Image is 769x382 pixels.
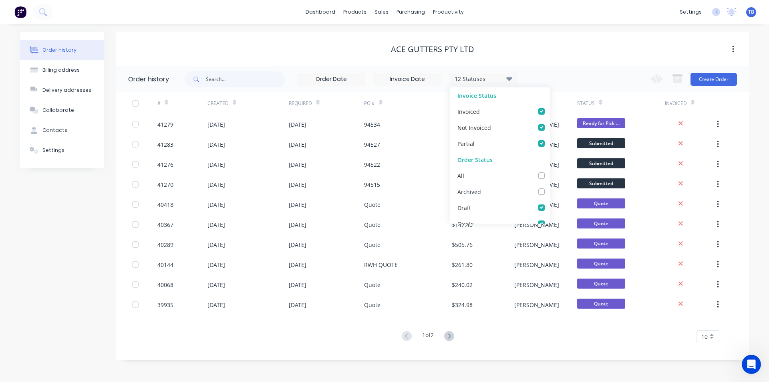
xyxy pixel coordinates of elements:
div: 41283 [157,140,173,149]
div: [DATE] [207,180,225,189]
div: settings [676,6,706,18]
span: Quote [577,198,625,208]
span: Submitted [577,178,625,188]
span: Submitted [577,158,625,168]
div: [DATE] [207,160,225,169]
div: Ace Gutters Pty Ltd [391,44,474,54]
div: [DATE] [207,241,225,249]
div: Collaborate [42,107,74,114]
div: Order Status [450,152,550,168]
div: $147.40 [452,220,473,229]
div: 39935 [157,301,173,309]
span: Quote [577,279,625,289]
span: TB [748,8,754,16]
div: Required [289,92,364,114]
div: productivity [429,6,468,18]
input: Order Date [298,73,365,85]
div: 1 of 2 [422,331,434,342]
div: [PERSON_NAME] [514,301,559,309]
div: Status [577,92,665,114]
div: products [339,6,370,18]
input: Search... [206,71,285,87]
div: Settings [42,147,64,154]
button: Settings [20,140,104,160]
div: 94534 [364,120,380,129]
img: Factory [14,6,26,18]
span: 10 [701,332,708,341]
div: Invoiced [665,100,687,107]
div: [DATE] [289,160,306,169]
div: [DATE] [289,241,306,249]
div: [DATE] [207,261,225,269]
div: PO # [364,92,452,114]
button: Contacts [20,120,104,140]
div: # [157,92,207,114]
div: [PERSON_NAME] [514,261,559,269]
div: Draft [457,203,471,212]
div: $240.02 [452,281,473,289]
div: 94522 [364,160,380,169]
div: Quote [364,241,380,249]
div: [DATE] [207,120,225,129]
div: [DATE] [207,220,225,229]
div: 94527 [364,140,380,149]
div: Quote [364,281,380,289]
div: 40418 [157,200,173,209]
div: Contacts [42,127,67,134]
div: Quote [457,219,474,228]
span: Submitted [577,138,625,148]
div: 41276 [157,160,173,169]
div: Status [577,100,595,107]
div: $505.76 [452,241,473,249]
div: 41270 [157,180,173,189]
div: Created [207,100,229,107]
div: Archived [457,187,481,196]
div: $324.98 [452,301,473,309]
div: 12 Statuses [450,75,517,83]
div: [DATE] [289,261,306,269]
button: Billing address [20,60,104,80]
div: [DATE] [289,281,306,289]
div: # [157,100,161,107]
div: PO # [364,100,375,107]
div: [DATE] [289,120,306,129]
div: 40068 [157,281,173,289]
div: 94515 [364,180,380,189]
input: Invoice Date [374,73,441,85]
span: Quote [577,259,625,269]
div: purchasing [393,6,429,18]
div: [DATE] [289,220,306,229]
div: Invoice Status [450,87,550,103]
div: Billing address [42,67,80,74]
div: 40367 [157,220,173,229]
div: [DATE] [207,301,225,309]
div: [DATE] [289,140,306,149]
div: 40144 [157,261,173,269]
div: Created [207,92,289,114]
div: Required [289,100,312,107]
span: Quote [577,238,625,249]
div: sales [370,6,393,18]
div: Partial [457,139,475,148]
div: All [457,171,464,180]
button: Delivery addresses [20,80,104,100]
div: Quote [364,220,380,229]
button: Collaborate [20,100,104,120]
div: 41279 [157,120,173,129]
iframe: Intercom live chat [742,355,761,374]
div: Order history [128,75,169,84]
div: [DATE] [289,180,306,189]
div: Invoiced [665,92,715,114]
div: Not Invoiced [457,123,491,131]
div: [PERSON_NAME] [514,241,559,249]
div: $261.80 [452,261,473,269]
div: Delivery addresses [42,87,91,94]
span: Ready for Pick ... [577,118,625,128]
div: Order history [42,46,76,54]
div: [DATE] [207,281,225,289]
div: Quote [364,200,380,209]
div: 40289 [157,241,173,249]
div: Quote [364,301,380,309]
span: Quote [577,218,625,228]
button: Order history [20,40,104,60]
